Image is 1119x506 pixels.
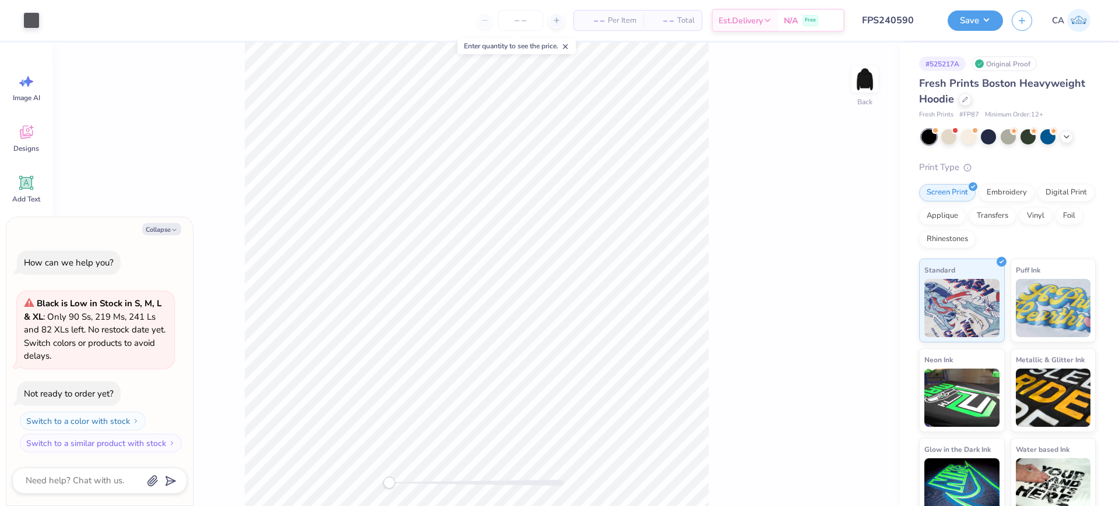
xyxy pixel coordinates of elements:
[969,207,1016,225] div: Transfers
[853,9,939,32] input: Untitled Design
[13,93,40,102] span: Image AI
[20,412,146,430] button: Switch to a color with stock
[20,434,182,452] button: Switch to a similar product with stock
[1067,9,1090,32] img: Chollene Anne Aranda
[805,16,816,24] span: Free
[719,15,763,27] span: Est. Delivery
[924,279,1000,337] img: Standard
[1016,264,1040,276] span: Puff Ink
[857,97,872,107] div: Back
[784,15,798,27] span: N/A
[1055,207,1083,225] div: Foil
[919,231,976,248] div: Rhinestones
[608,15,636,27] span: Per Item
[948,10,1003,31] button: Save
[985,110,1043,120] span: Minimum Order: 12 +
[24,298,161,323] strong: Black is Low in Stock in S, M, L & XL
[1038,184,1095,201] div: Digital Print
[924,264,955,276] span: Standard
[24,388,114,399] div: Not ready to order yet?
[458,38,576,54] div: Enter quantity to see the price.
[168,440,175,447] img: Switch to a similar product with stock
[1016,353,1085,366] span: Metallic & Glitter Ink
[1016,443,1069,455] span: Water based Ink
[1019,207,1052,225] div: Vinyl
[13,144,39,153] span: Designs
[959,110,979,120] span: # FP87
[12,194,40,204] span: Add Text
[924,369,1000,427] img: Neon Ink
[650,15,674,27] span: – –
[919,161,1096,174] div: Print Type
[919,56,966,71] div: # 525217A
[1016,279,1091,337] img: Puff Ink
[919,207,966,225] div: Applique
[924,443,991,455] span: Glow in the Dark Ink
[979,184,1034,201] div: Embroidery
[919,110,953,120] span: Fresh Prints
[24,298,166,362] span: : Only 90 Ss, 219 Ms, 241 Ls and 82 XLs left. No restock date yet. Switch colors or products to a...
[1047,9,1096,32] a: CA
[142,223,181,235] button: Collapse
[132,417,139,424] img: Switch to a color with stock
[1052,14,1064,27] span: CA
[853,68,877,91] img: Back
[498,10,543,31] input: – –
[972,56,1037,71] div: Original Proof
[1016,369,1091,427] img: Metallic & Glitter Ink
[24,257,114,268] div: How can we help you?
[919,76,1085,106] span: Fresh Prints Boston Heavyweight Hoodie
[383,477,395,489] div: Accessibility label
[924,353,953,366] span: Neon Ink
[677,15,695,27] span: Total
[919,184,976,201] div: Screen Print
[581,15,604,27] span: – –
